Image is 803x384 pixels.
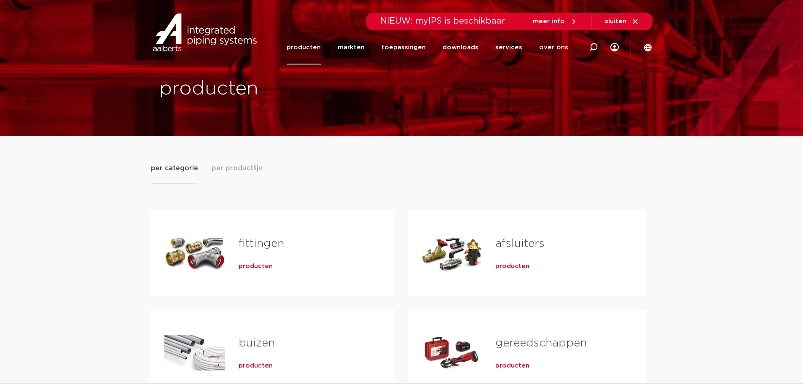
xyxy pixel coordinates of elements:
[610,30,619,64] div: my IPS
[605,18,626,24] span: sluiten
[533,18,565,24] span: meer info
[212,163,263,173] span: per productlijn
[380,17,505,25] span: NIEUW: myIPS is beschikbaar
[287,30,321,64] a: producten
[533,18,577,25] a: meer info
[605,18,639,25] a: sluiten
[495,338,587,349] a: gereedschappen
[495,362,529,370] a: producten
[239,238,284,249] a: fittingen
[287,30,568,64] nav: Menu
[239,262,273,271] a: producten
[159,75,397,102] h1: producten
[151,163,198,173] span: per categorie
[239,362,273,370] a: producten
[443,30,478,64] a: downloads
[338,30,365,64] a: markten
[381,30,426,64] a: toepassingen
[539,30,568,64] a: over ons
[239,338,275,349] a: buizen
[495,238,545,249] a: afsluiters
[495,262,529,271] a: producten
[495,30,522,64] a: services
